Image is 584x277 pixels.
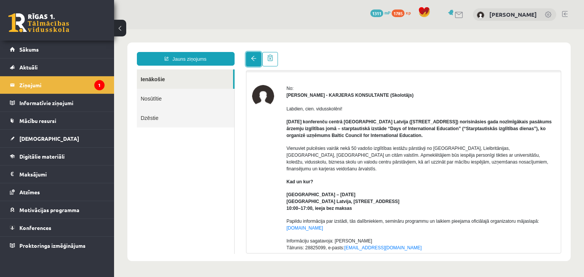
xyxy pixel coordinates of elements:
p: Informāciju sagatavoja: [PERSON_NAME] Tālrunis: 28825099, e-pasts: [173,208,441,222]
a: [PERSON_NAME] [489,11,537,18]
strong: [DATE] konferenču centrā [GEOGRAPHIC_DATA] Latvija ([STREET_ADDRESS]) norisināsies gada nozīmīgāk... [173,90,438,109]
span: 1785 [392,9,405,17]
strong: [PERSON_NAME] - KARJERAS KONSULTANTE (Skolotājs) [173,63,300,69]
a: Jauns ziņojums [23,23,121,36]
a: Nosūtītie [23,60,120,79]
a: Atzīmes [10,183,105,201]
span: mP [384,9,390,16]
img: Karīna Saveļjeva - KARJERAS KONSULTANTE [138,56,160,78]
p: Vienuviet pulcēsies vairāk nekā 50 vadošo izglītības iestāžu pārstāvji no [GEOGRAPHIC_DATA], Liel... [173,116,441,143]
img: Samanta Dardete [477,11,484,19]
a: Dzēstie [23,79,120,98]
a: 1785 xp [392,9,414,16]
a: [EMAIL_ADDRESS][DOMAIN_NAME] [230,216,308,221]
strong: Kad un kur? [173,150,199,155]
a: Informatīvie ziņojumi [10,94,105,112]
p: Papildu informācija par izstādi, tās dalībniekiem, semināru programmu un laikiem pieejama oficiāl... [173,189,441,202]
span: Aktuāli [19,64,38,71]
a: Aktuāli [10,58,105,76]
a: Ziņojumi1 [10,76,105,94]
a: Sākums [10,41,105,58]
span: Konferences [19,224,51,231]
legend: Maksājumi [19,165,105,183]
span: Proktoringa izmēģinājums [19,242,86,249]
span: Mācību resursi [19,117,56,124]
a: Digitālie materiāli [10,148,105,165]
span: Digitālie materiāli [19,153,65,160]
a: Mācību resursi [10,112,105,129]
span: Sākums [19,46,39,53]
p: Labdien, cien. vidusskolēni! [173,76,441,83]
a: Proktoringa izmēģinājums [10,237,105,254]
legend: Ziņojumi [19,76,105,94]
i: 1 [94,80,105,90]
span: xp [406,9,411,16]
a: Konferences [10,219,105,236]
a: Maksājumi [10,165,105,183]
a: Motivācijas programma [10,201,105,219]
span: Motivācijas programma [19,206,79,213]
a: 1311 mP [370,9,390,16]
strong: [GEOGRAPHIC_DATA] – [DATE] [GEOGRAPHIC_DATA] Latvija, [STREET_ADDRESS] 10:00–17:00, ieeja bez maksas [173,163,286,182]
span: Atzīmes [19,189,40,195]
span: 1311 [370,9,383,17]
span: [DEMOGRAPHIC_DATA] [19,135,79,142]
div: No: [173,56,441,63]
a: Ienākošie [23,40,119,60]
a: [DEMOGRAPHIC_DATA] [10,130,105,147]
legend: Informatīvie ziņojumi [19,94,105,112]
a: Rīgas 1. Tālmācības vidusskola [8,13,69,32]
a: [DOMAIN_NAME] [173,196,209,201]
